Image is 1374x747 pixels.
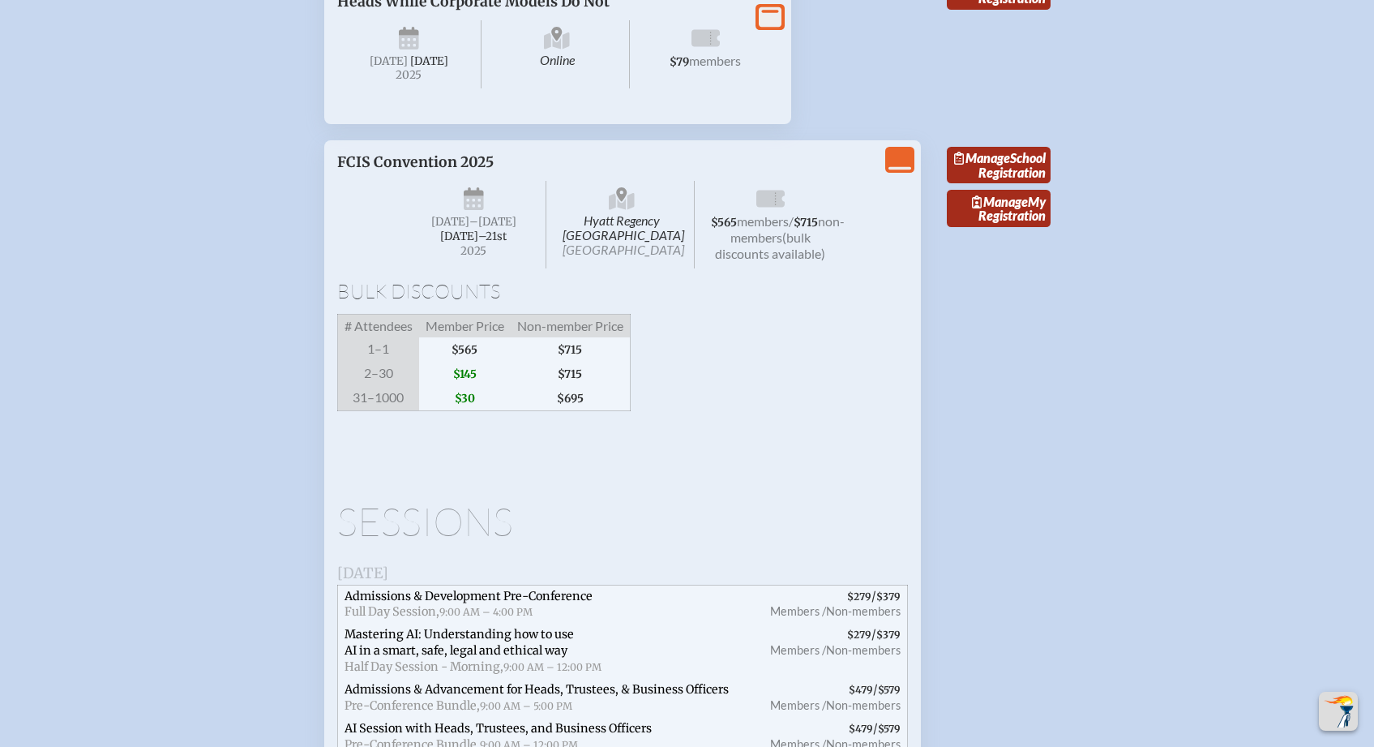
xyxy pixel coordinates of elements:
span: Online [485,20,630,88]
span: Hyatt Regency [GEOGRAPHIC_DATA] [550,181,695,268]
span: $695 [511,386,631,411]
span: / [751,624,907,679]
span: 9:00 AM – 4:00 PM [439,606,533,618]
span: Non-member Price [511,314,631,337]
span: $579 [878,684,901,696]
span: # Attendees [337,314,419,337]
span: [DATE] [431,215,469,229]
span: [DATE] [370,54,408,68]
span: $715 [511,362,631,386]
span: Full Day Session, [345,604,439,619]
span: Manage [972,194,1028,209]
span: $79 [670,55,689,69]
span: $379 [876,629,901,641]
p: FCIS Convention 2025 [337,153,746,171]
span: $579 [878,723,901,735]
span: Non-members [826,604,901,618]
span: Mastering AI: Understanding how to use AI in a smart, safe, legal and ethical way [345,627,574,658]
span: $565 [711,216,737,230]
span: (bulk discounts available) [715,230,825,261]
span: Half Day Session - Morning, [345,659,503,674]
span: / [789,213,794,229]
span: / [751,679,907,718]
h1: Bulk Discounts [337,281,908,301]
span: Manage [954,150,1010,165]
button: Scroll Top [1319,692,1358,731]
span: 2–30 [337,362,419,386]
span: 31–1000 [337,386,419,411]
span: 2025 [415,245,533,257]
span: [DATE]–⁠21st [440,230,507,243]
span: 2025 [350,69,469,81]
img: To the top [1322,695,1355,728]
span: $145 [419,362,511,386]
span: Members / [770,604,826,618]
a: ManageMy Registration [947,190,1051,227]
span: –[DATE] [469,215,516,229]
span: AI Session with Heads, Trustees, and Business Officers [345,721,652,736]
h1: Sessions [337,502,908,541]
span: members [737,213,789,229]
span: $479 [849,684,873,696]
span: 1–1 [337,337,419,362]
span: $565 [419,337,511,362]
span: Pre-Conference Bundle, [345,698,480,713]
span: members [689,53,741,68]
span: 9:00 AM – 5:00 PM [480,700,572,712]
span: [DATE] [337,564,388,582]
span: $279 [847,629,871,641]
span: $279 [847,590,871,603]
span: Admissions & Development Pre-Conference [345,589,593,603]
span: 9:00 AM – 12:00 PM [503,661,601,673]
span: / [751,585,907,624]
span: $715 [511,337,631,362]
span: non-members [730,213,845,245]
span: Members / [770,698,826,712]
span: $715 [794,216,818,230]
span: Member Price [419,314,511,337]
span: Members / [770,643,826,657]
span: [DATE] [410,54,448,68]
span: $479 [849,723,873,735]
span: $379 [876,590,901,603]
a: ManageSchool Registration [947,147,1051,184]
span: Admissions & Advancement for Heads, Trustees, & Business Officers [345,682,729,697]
span: Non-members [826,643,901,657]
span: [GEOGRAPHIC_DATA] [563,242,684,257]
span: $30 [419,386,511,411]
span: Non-members [826,698,901,712]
